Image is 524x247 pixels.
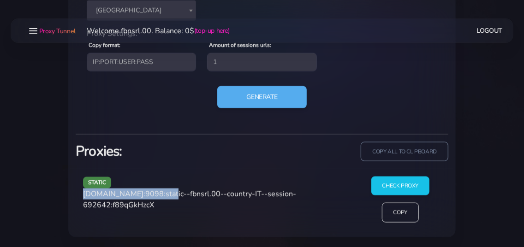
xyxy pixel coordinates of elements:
span: static [83,177,111,188]
span: [DOMAIN_NAME]:9098:static--fbnsrl.00--country-IT--session-692642:f89qGkHzcX [83,189,296,210]
label: Copy format: [89,41,120,49]
a: Proxy Tunnel [37,24,76,38]
button: Generate [217,86,307,108]
a: (top-up here) [194,26,230,35]
li: Welcome fbnsrl.00. Balance: 0$ [76,25,230,36]
a: Logout [477,22,503,39]
input: Copy [382,203,419,223]
iframe: Webchat Widget [479,202,512,235]
span: Italy [87,0,196,21]
span: Italy [92,4,191,17]
span: Proxy Tunnel [39,27,76,35]
h3: Proxies: [76,142,256,161]
label: Amount of sessions urls: [209,41,271,49]
input: copy all to clipboard [361,142,448,162]
input: Check Proxy [371,176,430,195]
